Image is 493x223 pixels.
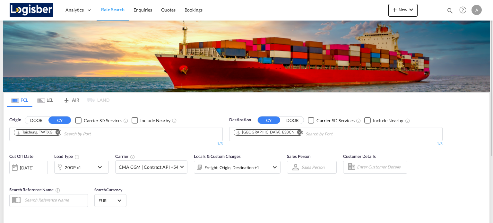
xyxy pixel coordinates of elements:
[229,117,251,123] span: Destination
[54,161,109,174] div: 20GP x1icon-chevron-down
[391,6,399,13] md-icon: icon-plus 400-fg
[84,117,122,124] div: Carrier SD Services
[446,7,454,14] md-icon: icon-magnify
[9,117,21,123] span: Origin
[9,173,14,182] md-datepicker: Select
[55,188,60,193] md-icon: Your search will be saved by the below given name
[32,93,58,107] md-tab-item: LCL
[48,116,71,124] button: CY
[373,117,403,124] div: Include Nearby
[132,117,170,124] md-checkbox: Checkbox No Ink
[75,117,122,124] md-checkbox: Checkbox No Ink
[7,93,109,107] md-pagination-wrapper: Use the left and right arrow keys to navigate between tabs
[140,117,170,124] div: Include Nearby
[96,163,107,171] md-icon: icon-chevron-down
[471,5,482,15] div: A
[391,7,415,12] span: New
[10,3,53,17] img: d7a75e507efd11eebffa5922d020a472.png
[51,130,61,136] button: Remove
[9,187,60,192] span: Search Reference Name
[281,117,304,124] button: DOOR
[9,161,48,174] div: [DATE]
[63,96,70,101] md-icon: icon-airplane
[405,118,410,123] md-icon: Unchecked: Ignores neighbouring ports when fetching rates.Checked : Includes neighbouring ports w...
[185,7,203,13] span: Bookings
[64,129,125,139] input: Chips input.
[258,116,280,124] button: CY
[194,154,241,159] span: Locals & Custom Charges
[94,187,122,192] span: Search Currency
[20,165,33,171] div: [DATE]
[457,4,471,16] div: Help
[306,129,367,139] input: Chips input.
[9,154,33,159] span: Cut Off Date
[65,163,81,172] div: 20GP x1
[98,196,123,205] md-select: Select Currency: € EUREuro
[287,154,310,159] span: Sales Person
[356,118,361,123] md-icon: Unchecked: Search for CY (Container Yard) services for all selected carriers.Checked : Search for...
[54,154,80,159] span: Load Type
[407,6,415,13] md-icon: icon-chevron-down
[204,163,259,172] div: Freight Origin Destination Factory Stuffing
[301,162,325,172] md-select: Sales Person
[343,154,376,159] span: Customer Details
[16,130,54,135] div: Press delete to remove this chip.
[194,161,281,174] div: Freight Origin Destination Factory Stuffingicon-chevron-down
[16,130,53,135] div: Taichung, TWTXG
[457,4,468,15] span: Help
[101,7,125,12] span: Rate Search
[134,7,152,13] span: Enquiries
[271,163,279,171] md-icon: icon-chevron-down
[65,7,84,13] span: Analytics
[58,93,84,107] md-tab-item: AIR
[357,162,405,172] input: Enter Customer Details
[99,198,117,203] span: EUR
[9,141,223,147] div: 1/3
[115,154,135,159] span: Carrier
[74,154,80,159] md-icon: icon-information-outline
[172,118,177,123] md-icon: Unchecked: Ignores neighbouring ports when fetching rates.Checked : Includes neighbouring ports w...
[229,141,443,147] div: 1/3
[13,127,127,139] md-chips-wrap: Chips container. Use arrow keys to select chips.
[388,4,418,17] button: icon-plus 400-fgNewicon-chevron-down
[161,7,175,13] span: Quotes
[233,127,369,139] md-chips-wrap: Chips container. Use arrow keys to select chips.
[130,154,135,159] md-icon: The selected Trucker/Carrierwill be displayed in the rate results If the rates are from another f...
[364,117,403,124] md-checkbox: Checkbox No Ink
[119,164,178,170] span: CMA CGM | Contract API +54
[236,130,294,135] div: Barcelona, ESBCN
[308,117,355,124] md-checkbox: Checkbox No Ink
[123,118,128,123] md-icon: Unchecked: Search for CY (Container Yard) services for all selected carriers.Checked : Search for...
[25,117,48,124] button: DOOR
[293,130,303,136] button: Remove
[316,117,355,124] div: Carrier SD Services
[22,195,88,205] input: Search Reference Name
[236,130,296,135] div: Press delete to remove this chip.
[3,21,490,92] img: LCL+%26+FCL+BACKGROUND.png
[7,93,32,107] md-tab-item: FCL
[446,7,454,17] div: icon-magnify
